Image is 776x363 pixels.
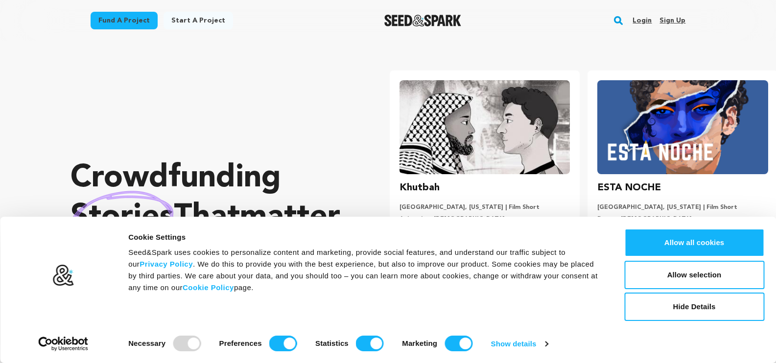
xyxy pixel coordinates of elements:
[128,339,165,347] strong: Necessary
[384,15,461,26] a: Seed&Spark Homepage
[164,12,233,29] a: Start a project
[624,293,764,321] button: Hide Details
[624,228,764,257] button: Allow all cookies
[183,283,234,292] a: Cookie Policy
[400,204,570,211] p: [GEOGRAPHIC_DATA], [US_STATE] | Film Short
[71,191,174,244] img: hand sketched image
[597,204,768,211] p: [GEOGRAPHIC_DATA], [US_STATE] | Film Short
[240,202,337,233] span: matter
[597,215,768,223] p: Drama, [DEMOGRAPHIC_DATA]
[71,159,351,237] p: Crowdfunding that .
[315,339,349,347] strong: Statistics
[597,180,661,196] h3: ESTA NOCHE
[140,260,193,268] a: Privacy Policy
[491,337,548,351] a: Show details
[400,80,570,174] img: Khutbah image
[219,339,262,347] strong: Preferences
[400,215,570,223] p: Animation, [DEMOGRAPHIC_DATA]
[400,180,440,196] h3: Khutbah
[633,13,652,28] a: Login
[597,80,768,174] img: ESTA NOCHE image
[384,15,461,26] img: Seed&Spark Logo Dark Mode
[91,12,158,29] a: Fund a project
[128,231,602,243] div: Cookie Settings
[659,13,685,28] a: Sign up
[52,264,74,287] img: logo
[402,339,437,347] strong: Marketing
[128,247,602,294] div: Seed&Spark uses cookies to personalize content and marketing, provide social features, and unders...
[624,261,764,289] button: Allow selection
[21,337,106,351] a: Usercentrics Cookiebot - opens in a new window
